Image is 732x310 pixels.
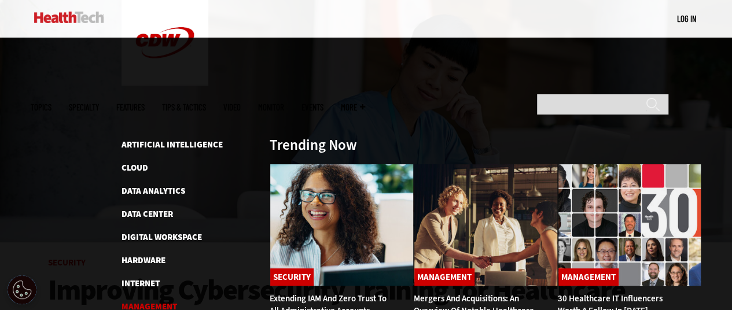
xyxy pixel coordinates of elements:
img: collage of influencers [558,164,702,286]
a: Digital Workspace [122,231,202,243]
a: Management [558,268,619,286]
div: Cookie Settings [8,275,36,304]
a: Internet [122,278,160,289]
a: Management [414,268,474,286]
a: Log in [677,13,696,24]
button: Open Preferences [8,275,36,304]
img: Administrative assistant [270,164,414,286]
a: Hardware [122,254,165,266]
a: Data Analytics [122,185,185,197]
h3: Trending Now [270,138,357,152]
a: Security [270,268,314,286]
a: Cloud [122,162,148,174]
a: Artificial Intelligence [122,139,223,150]
div: User menu [677,13,696,25]
a: Data Center [122,208,173,220]
img: business leaders shake hands in conference room [414,164,558,286]
img: Home [34,12,104,23]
